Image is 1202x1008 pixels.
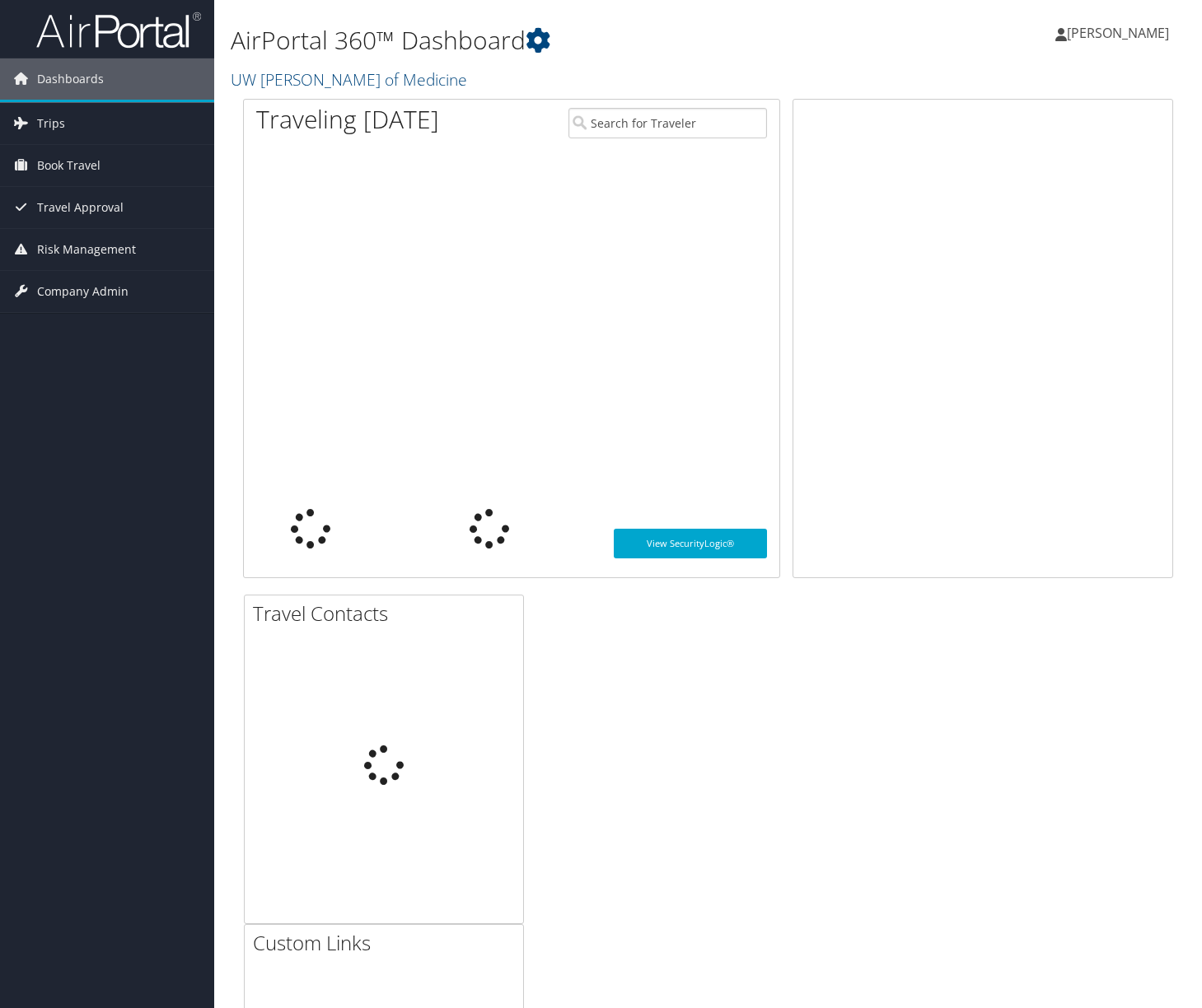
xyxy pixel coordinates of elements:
[614,529,768,558] a: View SecurityLogic®
[37,58,104,100] span: Dashboards
[1067,24,1169,42] span: [PERSON_NAME]
[256,102,439,137] h1: Traveling [DATE]
[253,600,523,628] h2: Travel Contacts
[568,108,767,138] input: Search for Traveler
[37,103,65,144] span: Trips
[231,68,471,91] a: UW [PERSON_NAME] of Medicine
[37,271,129,312] span: Company Admin
[37,187,124,228] span: Travel Approval
[36,11,201,49] img: airportal-logo.png
[1055,8,1186,58] a: [PERSON_NAME]
[231,23,868,58] h1: AirPortal 360™ Dashboard
[37,229,136,270] span: Risk Management
[37,145,101,186] span: Book Travel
